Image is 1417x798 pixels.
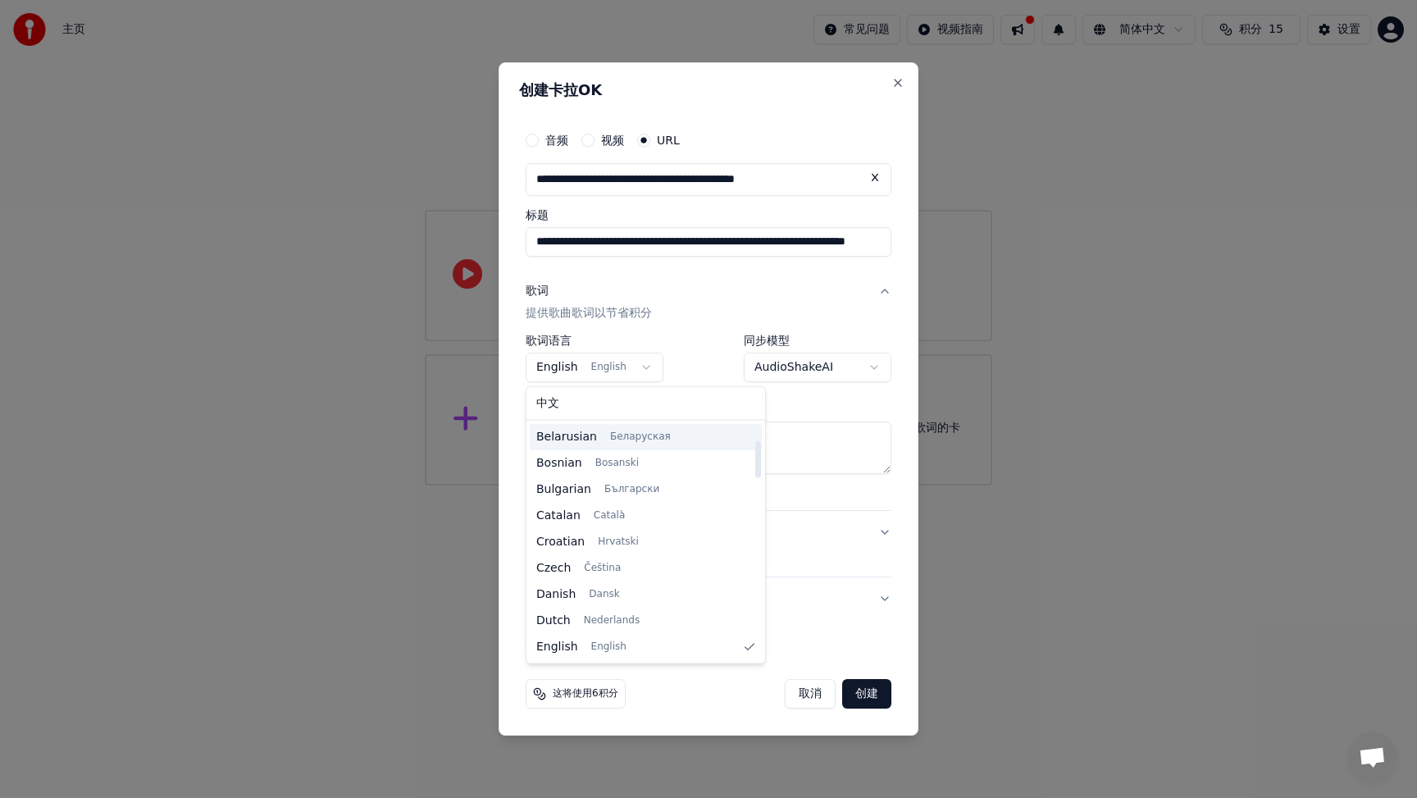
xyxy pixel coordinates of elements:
[584,561,621,574] span: Čeština
[604,482,659,495] span: Български
[536,533,585,549] span: Croatian
[536,507,581,523] span: Catalan
[610,430,671,443] span: Беларуская
[589,587,619,600] span: Dansk
[594,508,625,522] span: Català
[536,586,576,602] span: Danish
[584,613,640,627] span: Nederlands
[536,481,591,497] span: Bulgarian
[591,640,626,653] span: English
[598,535,639,548] span: Hrvatski
[536,454,582,471] span: Bosnian
[536,559,571,576] span: Czech
[536,612,571,628] span: Dutch
[536,638,578,654] span: English
[536,428,597,445] span: Belarusian
[595,456,639,469] span: Bosanski
[536,395,559,412] span: 中文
